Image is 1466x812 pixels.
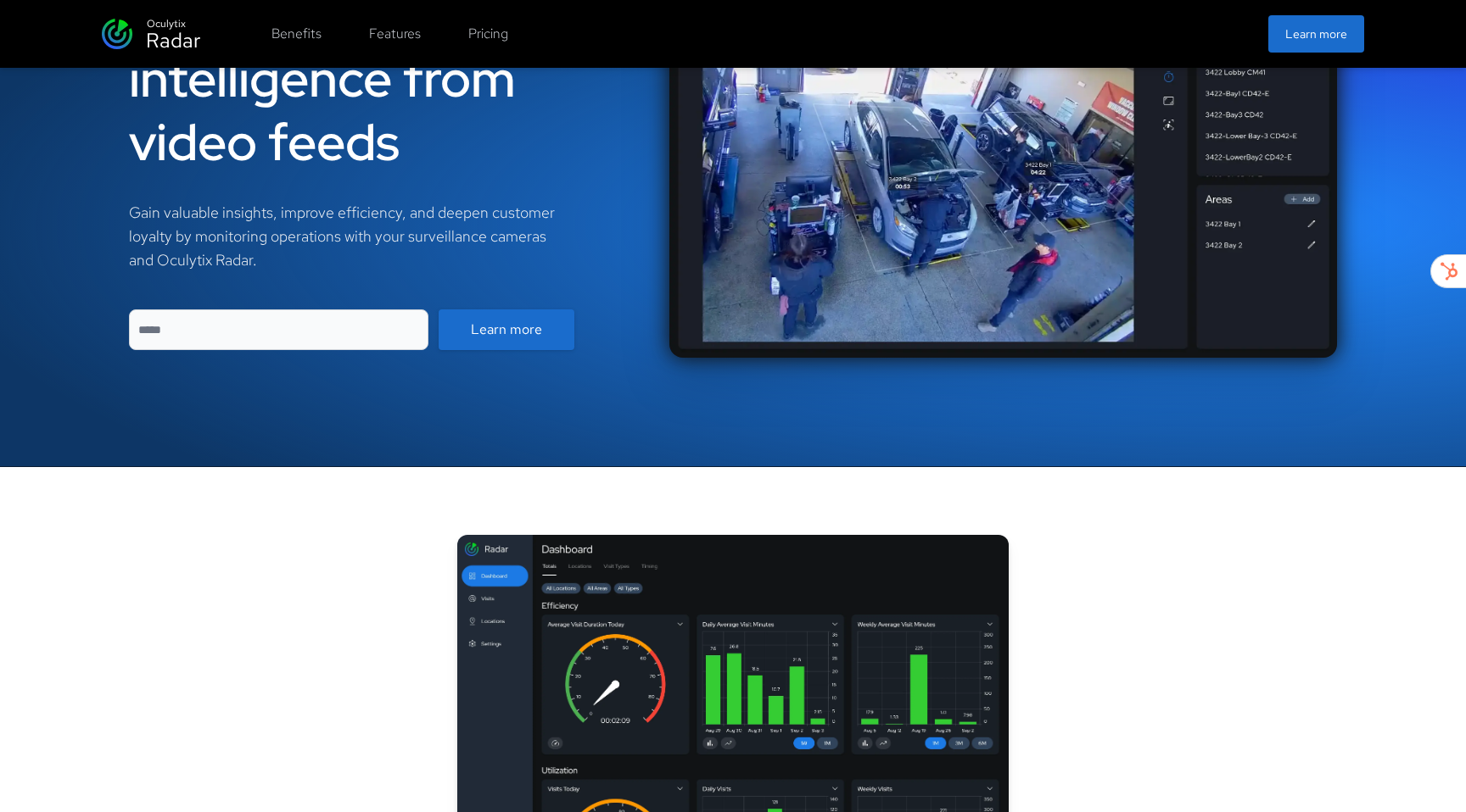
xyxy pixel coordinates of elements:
img: Radar Logo [102,19,132,49]
button: Pricing [458,17,518,51]
div: Gain valuable insights, improve efficiency, and deepen customer loyalty by monitoring operations ... [129,201,574,272]
button: Oculytix Radar [102,14,200,54]
button: Features [359,17,431,51]
div: Oculytix [147,16,186,31]
button: Learn more [1268,15,1364,53]
div: Radar [146,27,200,54]
button: Learn more [439,309,574,350]
button: Benefits [261,17,332,51]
